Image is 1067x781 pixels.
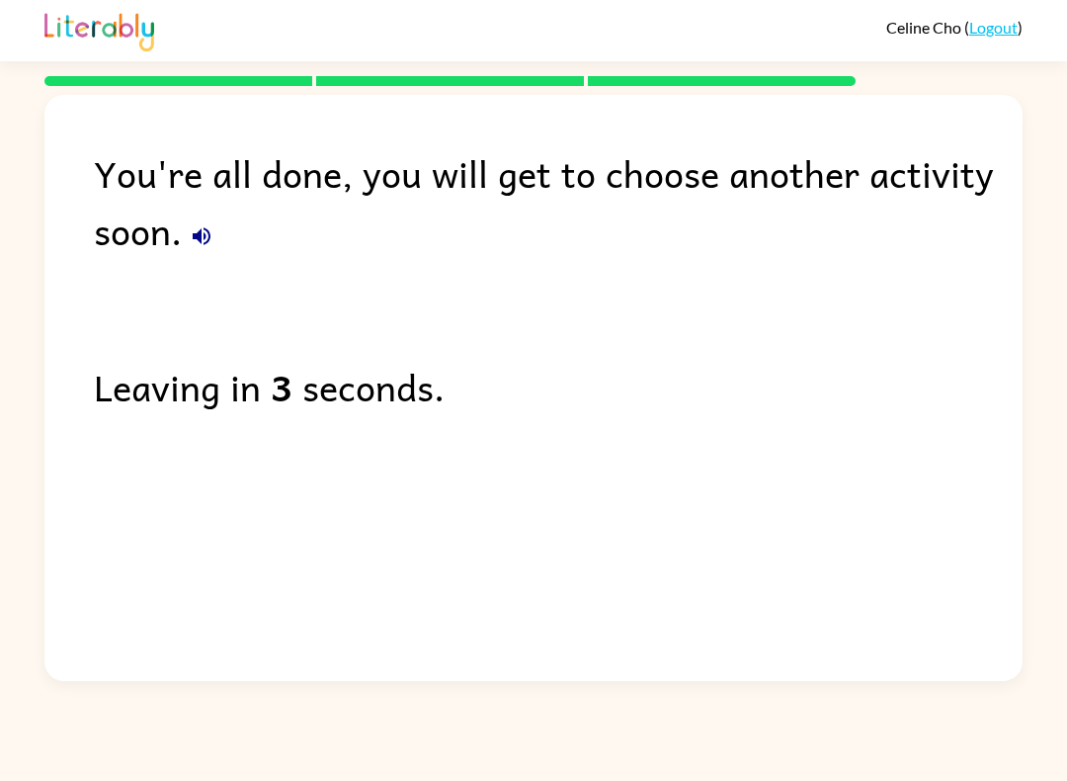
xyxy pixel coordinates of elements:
[886,18,1023,37] div: ( )
[44,8,154,51] img: Literably
[94,144,1023,259] div: You're all done, you will get to choose another activity soon.
[886,18,964,37] span: Celine Cho
[969,18,1018,37] a: Logout
[94,358,1023,415] div: Leaving in seconds.
[271,358,292,415] b: 3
